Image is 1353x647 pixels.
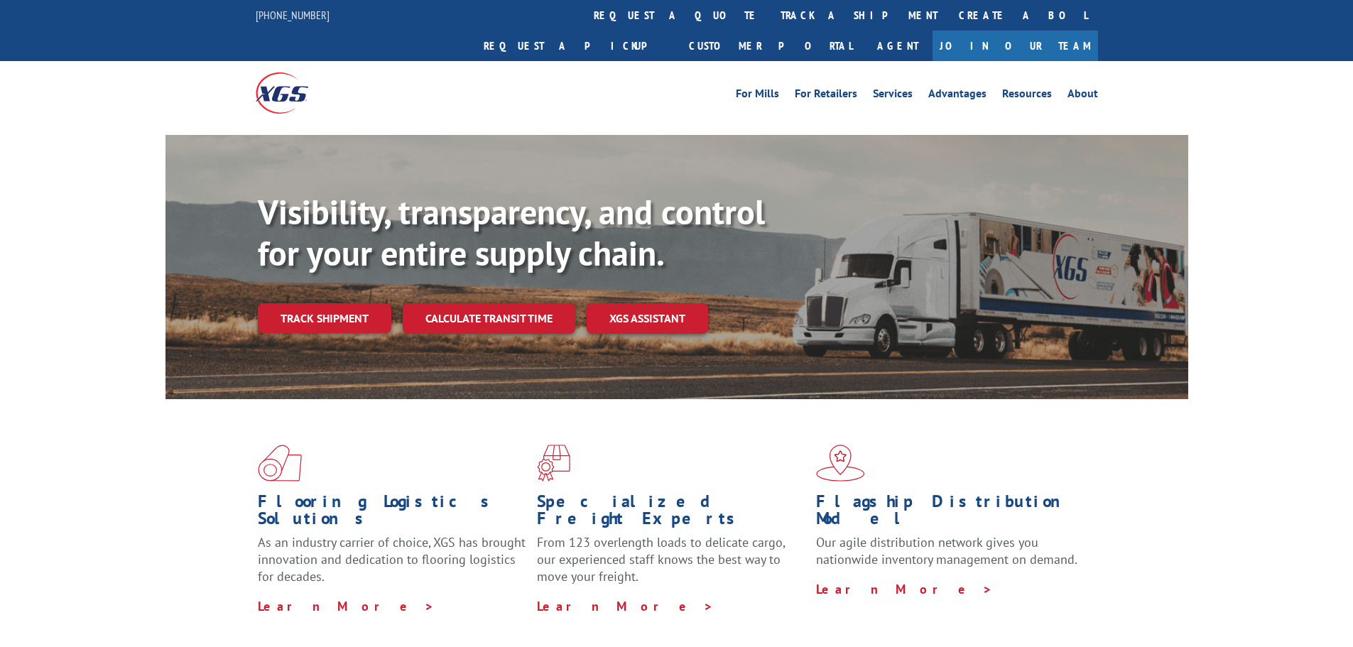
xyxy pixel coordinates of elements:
a: Services [873,88,913,104]
span: Our agile distribution network gives you nationwide inventory management on demand. [816,534,1077,567]
b: Visibility, transparency, and control for your entire supply chain. [258,190,765,275]
a: About [1067,88,1098,104]
a: Customer Portal [678,31,863,61]
a: Advantages [928,88,987,104]
img: xgs-icon-total-supply-chain-intelligence-red [258,445,302,482]
a: Request a pickup [473,31,678,61]
img: xgs-icon-flagship-distribution-model-red [816,445,865,482]
a: Join Our Team [933,31,1098,61]
span: As an industry carrier of choice, XGS has brought innovation and dedication to flooring logistics... [258,534,526,585]
a: Learn More > [258,598,435,614]
a: For Retailers [795,88,857,104]
a: Calculate transit time [403,303,575,334]
h1: Flagship Distribution Model [816,493,1085,534]
a: Resources [1002,88,1052,104]
p: From 123 overlength loads to delicate cargo, our experienced staff knows the best way to move you... [537,534,805,597]
a: For Mills [736,88,779,104]
a: Learn More > [537,598,714,614]
img: xgs-icon-focused-on-flooring-red [537,445,570,482]
a: Learn More > [816,581,993,597]
h1: Specialized Freight Experts [537,493,805,534]
h1: Flooring Logistics Solutions [258,493,526,534]
a: [PHONE_NUMBER] [256,8,330,22]
a: XGS ASSISTANT [587,303,708,334]
a: Agent [863,31,933,61]
a: Track shipment [258,303,391,333]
